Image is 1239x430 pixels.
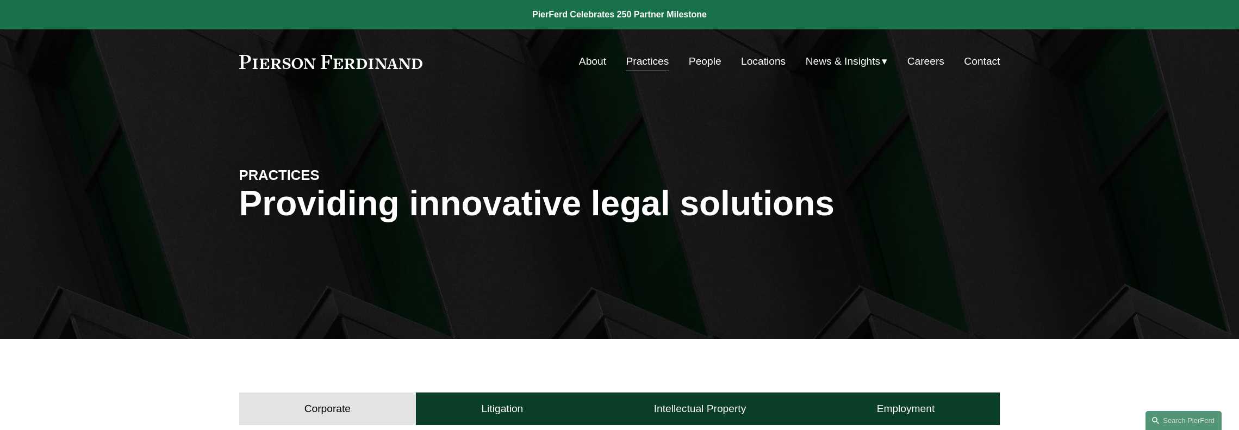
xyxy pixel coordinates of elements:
span: News & Insights [806,52,881,71]
a: People [689,51,721,72]
h4: Litigation [481,402,523,415]
h4: PRACTICES [239,166,429,184]
a: Contact [964,51,1000,72]
a: Search this site [1145,411,1222,430]
h4: Corporate [304,402,351,415]
a: folder dropdown [806,51,888,72]
h1: Providing innovative legal solutions [239,184,1000,223]
a: About [579,51,606,72]
a: Locations [741,51,786,72]
a: Careers [907,51,944,72]
a: Practices [626,51,669,72]
h4: Employment [877,402,935,415]
h4: Intellectual Property [654,402,746,415]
